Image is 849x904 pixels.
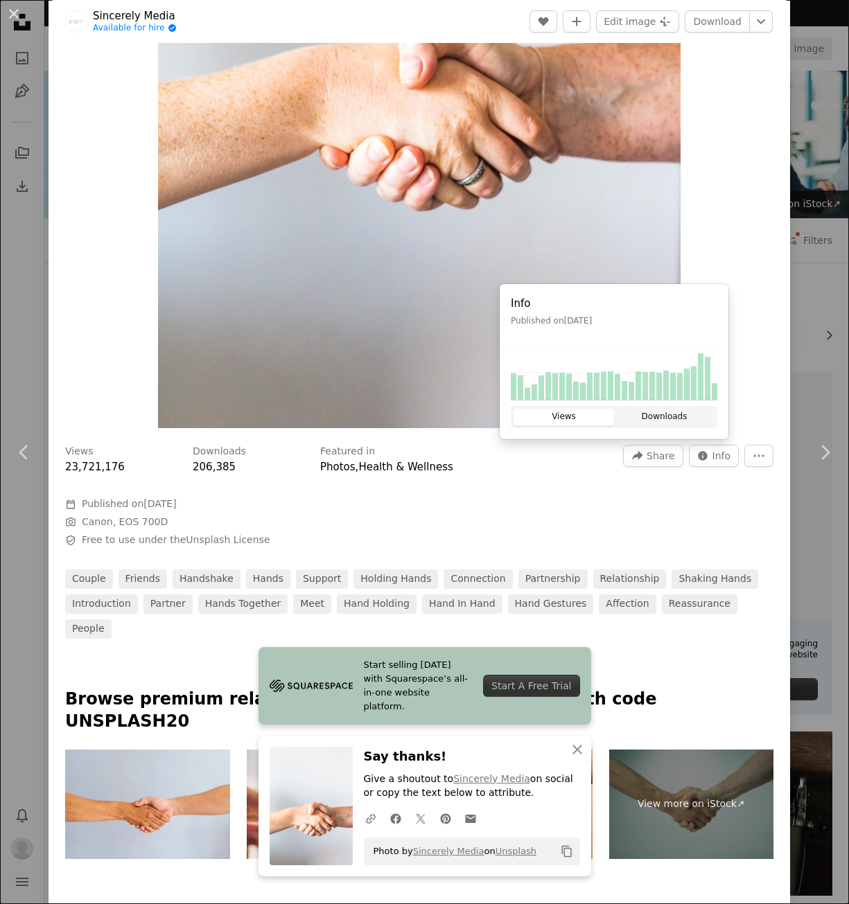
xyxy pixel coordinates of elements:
[383,804,408,832] a: Share on Facebook
[93,9,177,23] a: Sincerely Media
[22,36,33,47] img: website_grey.svg
[422,594,502,614] a: hand in hand
[82,533,270,547] span: Free to use under the
[320,461,356,473] a: Photos
[623,445,683,467] button: Share this image
[22,22,33,33] img: logo_orange.svg
[367,840,537,862] span: Photo by on
[364,658,473,714] span: Start selling [DATE] with Squarespace’s all-in-one website platform.
[712,445,731,466] span: Info
[119,569,167,589] a: friends
[296,569,348,589] a: support
[39,22,68,33] div: v 4.0.25
[138,80,149,91] img: tab_keywords_by_traffic_grey.svg
[672,569,758,589] a: shaking hands
[356,461,359,473] span: ,
[193,461,236,473] span: 206,385
[596,10,679,33] button: Edit image
[511,316,592,326] span: Published on
[65,619,112,639] a: people
[744,445,773,467] button: More Actions
[689,445,739,467] button: Stats about this image
[685,10,750,33] a: Download
[364,747,580,767] h3: Say thanks!
[93,23,177,34] a: Available for hire
[337,594,417,614] a: hand holding
[518,569,588,589] a: partnership
[647,445,674,466] span: Share
[458,804,483,832] a: Share over email
[65,10,87,33] img: Go to Sincerely Media's profile
[529,10,557,33] button: Like
[433,804,458,832] a: Share on Pinterest
[662,594,737,614] a: reassurance
[749,10,773,33] button: Choose download size
[444,569,512,589] a: connection
[173,569,240,589] a: handshake
[358,461,453,473] a: Health & Wellness
[413,846,484,856] a: Sincerely Media
[293,594,331,614] a: meet
[408,804,433,832] a: Share on Twitter
[53,82,124,91] div: Domain Overview
[153,82,234,91] div: Keywords by Traffic
[36,36,152,47] div: Domain: [DOMAIN_NAME]
[514,409,614,425] button: Views
[82,498,177,509] span: Published on
[593,569,667,589] a: relationship
[270,675,353,696] img: file-1705255347840-230a6ab5bca9image
[37,80,49,91] img: tab_domain_overview_orange.svg
[198,594,288,614] a: hands together
[259,647,591,725] a: Start selling [DATE] with Squarespace’s all-in-one website platform.Start A Free Trial
[143,594,193,614] a: partner
[453,773,530,784] a: Sincerely Media
[82,515,168,529] button: Canon, EOS 700D
[800,386,849,519] a: Next
[496,846,536,856] a: Unsplash
[186,534,270,545] a: Unsplash License
[353,569,438,589] a: holding hands
[614,409,715,425] button: Downloads
[65,569,113,589] a: couple
[246,569,290,589] a: hands
[65,461,125,473] span: 23,721,176
[65,445,94,459] h3: Views
[563,10,590,33] button: Add to Collection
[555,840,579,863] button: Copy to clipboard
[193,445,246,459] h3: Downloads
[483,675,579,697] div: Start A Free Trial
[65,594,138,614] a: introduction
[599,594,656,614] a: affection
[511,295,717,312] h1: Info
[143,498,176,509] time: February 5, 2020 at 11:01:23 AM GMT+2
[320,445,375,459] h3: Featured in
[564,316,593,326] time: February 5, 2020 at 11:01:23 AM GMT+2
[364,772,580,800] p: Give a shoutout to on social or copy the text below to attribute.
[65,689,773,733] p: Browse premium related images on iStock | Save 20% with code UNSPLASH20
[508,594,594,614] a: hand gestures
[609,750,774,859] a: View more on iStock↗
[247,750,412,859] img: Handshake, partnership and agreement with solidarity and team, onboarding and recruitment with pe...
[65,750,230,859] img: Firm handshake on blue background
